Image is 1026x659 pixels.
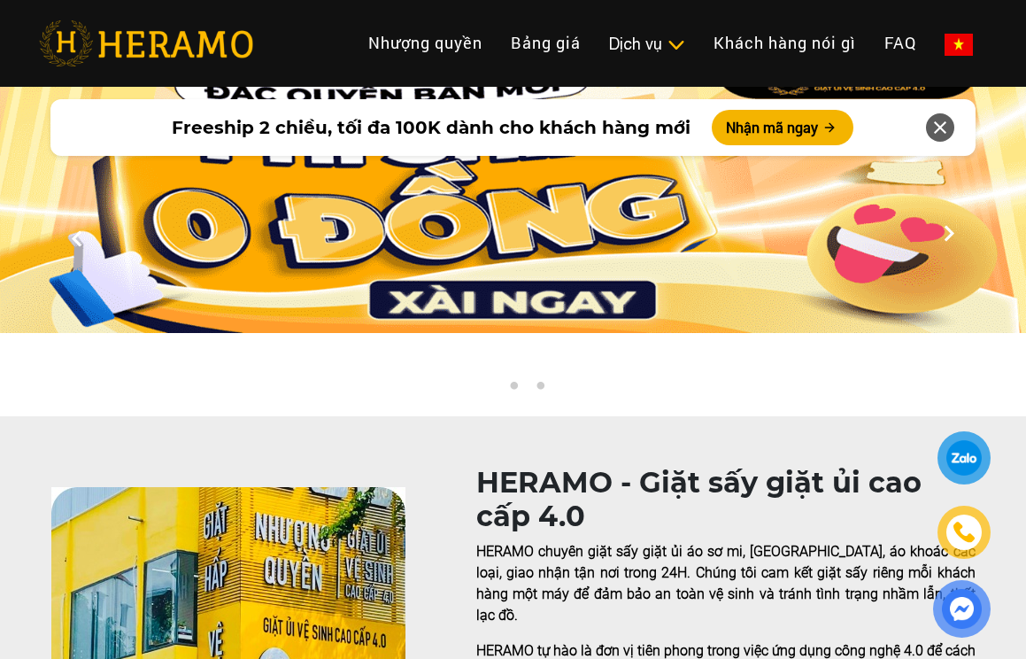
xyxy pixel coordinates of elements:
[945,34,973,56] img: vn-flag.png
[938,507,990,558] a: phone-icon
[505,381,522,399] button: 2
[354,24,497,62] a: Nhượng quyền
[476,466,976,534] h1: HERAMO - Giặt sấy giặt ủi cao cấp 4.0
[667,36,685,54] img: subToggleIcon
[699,24,870,62] a: Khách hàng nói gì
[712,110,853,145] button: Nhận mã ngay
[531,381,549,399] button: 3
[870,24,930,62] a: FAQ
[609,32,685,56] div: Dịch vụ
[497,24,595,62] a: Bảng giá
[476,541,976,626] p: HERAMO chuyên giặt sấy giặt ủi áo sơ mi, [GEOGRAPHIC_DATA], áo khoác các loại, giao nhận tận nơi ...
[953,522,975,542] img: phone-icon
[39,20,253,66] img: heramo-logo.png
[478,381,496,399] button: 1
[172,114,690,141] span: Freeship 2 chiều, tối đa 100K dành cho khách hàng mới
